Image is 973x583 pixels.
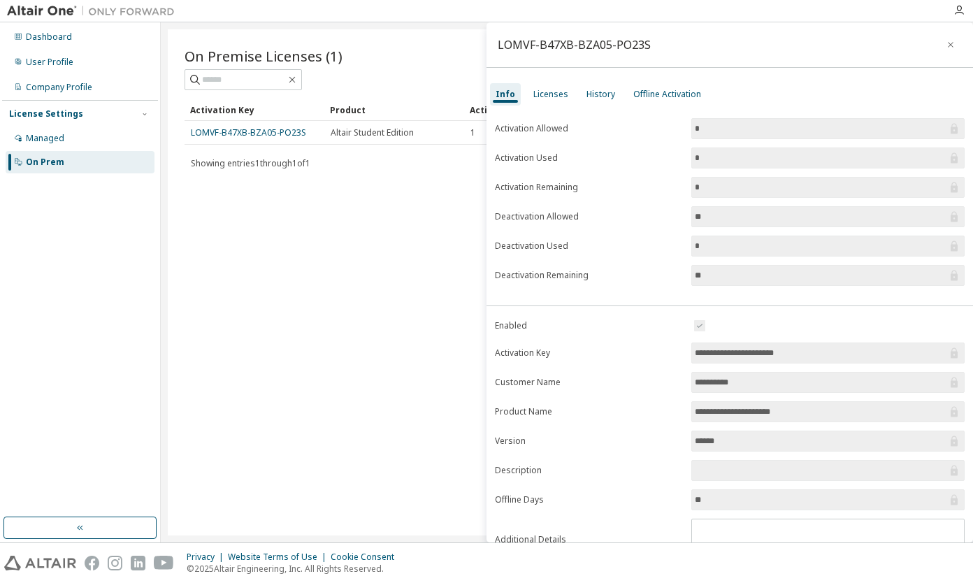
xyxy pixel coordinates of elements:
div: Offline Activation [633,89,701,100]
label: Activation Used [495,152,683,164]
div: Product [330,99,459,121]
div: User Profile [26,57,73,68]
label: Activation Allowed [495,123,683,134]
label: Product Name [495,406,683,417]
img: Altair One [7,4,182,18]
span: Showing entries 1 through 1 of 1 [191,157,310,169]
img: altair_logo.svg [4,556,76,570]
label: Customer Name [495,377,683,388]
div: LOMVF-B47XB-BZA05-PO23S [498,39,651,50]
div: Managed [26,133,64,144]
div: On Prem [26,157,64,168]
img: linkedin.svg [131,556,145,570]
div: Company Profile [26,82,92,93]
label: Description [495,465,683,476]
div: Privacy [187,552,228,563]
div: Info [496,89,515,100]
label: Activation Key [495,347,683,359]
span: 1 [470,127,475,138]
div: Licenses [533,89,568,100]
p: © 2025 Altair Engineering, Inc. All Rights Reserved. [187,563,403,575]
label: Offline Days [495,494,683,505]
div: History [586,89,615,100]
span: On Premise Licenses (1) [185,46,343,66]
div: Activation Key [190,99,319,121]
label: Enabled [495,320,683,331]
div: Activation Allowed [470,99,598,121]
label: Activation Remaining [495,182,683,193]
span: Altair Student Edition [331,127,414,138]
img: instagram.svg [108,556,122,570]
label: Additional Details [495,534,683,545]
label: Deactivation Used [495,240,683,252]
div: Website Terms of Use [228,552,331,563]
div: Dashboard [26,31,72,43]
label: Deactivation Allowed [495,211,683,222]
img: facebook.svg [85,556,99,570]
label: Version [495,436,683,447]
a: LOMVF-B47XB-BZA05-PO23S [191,127,306,138]
div: License Settings [9,108,83,120]
img: youtube.svg [154,556,174,570]
label: Deactivation Remaining [495,270,683,281]
div: Cookie Consent [331,552,403,563]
